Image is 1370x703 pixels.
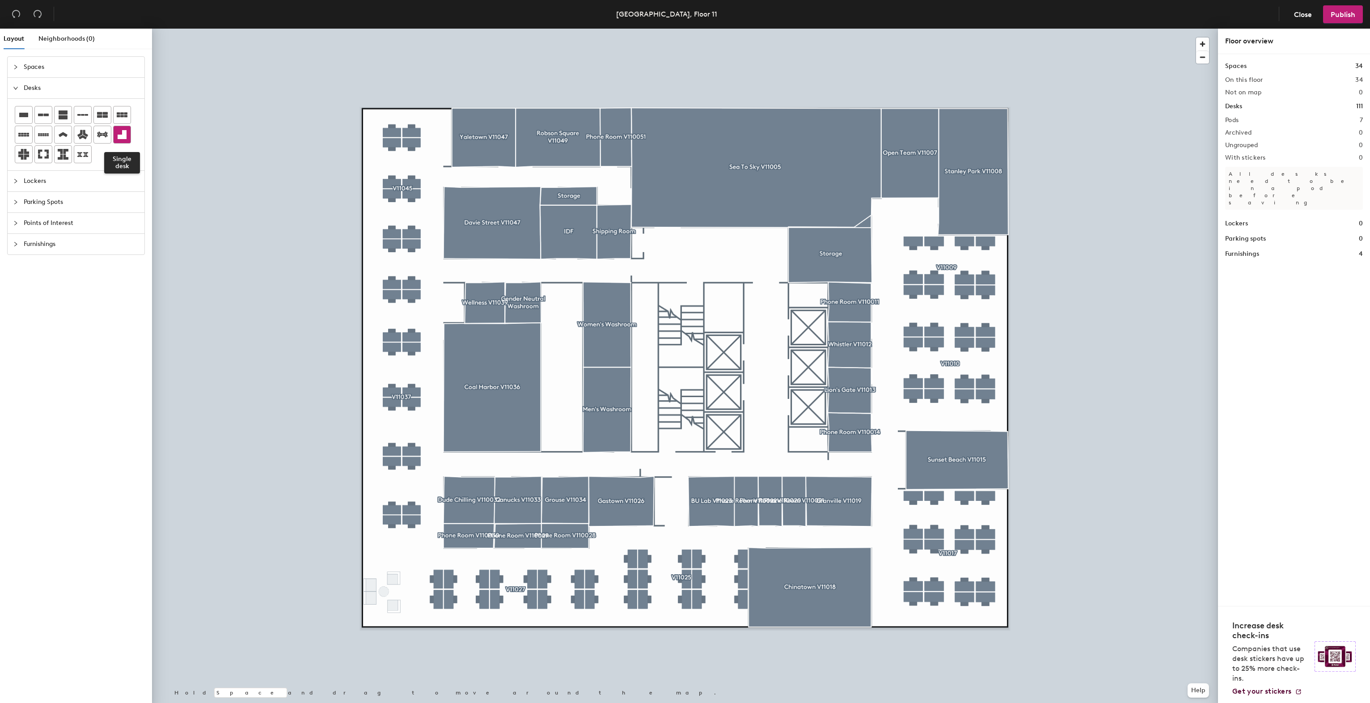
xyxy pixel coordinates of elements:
[1355,61,1363,71] h1: 34
[1359,89,1363,96] h2: 0
[1294,10,1312,19] span: Close
[113,126,131,144] button: Single desk
[24,234,139,254] span: Furnishings
[24,213,139,233] span: Points of Interest
[1359,142,1363,149] h2: 0
[1225,117,1239,124] h2: Pods
[1225,167,1363,210] p: All desks need to be in a pod before saving
[24,171,139,191] span: Lockers
[1359,129,1363,136] h2: 0
[13,199,18,205] span: collapsed
[1355,76,1363,84] h2: 34
[1315,641,1356,672] img: Sticker logo
[13,178,18,184] span: collapsed
[24,57,139,77] span: Spaces
[1232,644,1309,683] p: Companies that use desk stickers have up to 25% more check-ins.
[1188,683,1209,698] button: Help
[24,78,139,98] span: Desks
[1232,687,1302,696] a: Get your stickers
[1359,234,1363,244] h1: 0
[4,35,24,42] span: Layout
[616,8,717,20] div: [GEOGRAPHIC_DATA], Floor 11
[13,85,18,91] span: expanded
[1359,249,1363,259] h1: 4
[1331,10,1355,19] span: Publish
[1225,61,1247,71] h1: Spaces
[1225,154,1266,161] h2: With stickers
[1225,234,1266,244] h1: Parking spots
[1225,36,1363,47] div: Floor overview
[1225,102,1242,111] h1: Desks
[38,35,95,42] span: Neighborhoods (0)
[1286,5,1319,23] button: Close
[13,64,18,70] span: collapsed
[7,5,25,23] button: Undo (⌘ + Z)
[1360,117,1363,124] h2: 7
[13,220,18,226] span: collapsed
[13,241,18,247] span: collapsed
[24,192,139,212] span: Parking Spots
[1225,142,1258,149] h2: Ungrouped
[1232,687,1291,695] span: Get your stickers
[12,9,21,18] span: undo
[1356,102,1363,111] h1: 111
[29,5,47,23] button: Redo (⌘ + ⇧ + Z)
[1323,5,1363,23] button: Publish
[1359,219,1363,229] h1: 0
[1225,89,1261,96] h2: Not on map
[1232,621,1309,640] h4: Increase desk check-ins
[1359,154,1363,161] h2: 0
[1225,129,1252,136] h2: Archived
[1225,249,1259,259] h1: Furnishings
[1225,219,1248,229] h1: Lockers
[1225,76,1263,84] h2: On this floor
